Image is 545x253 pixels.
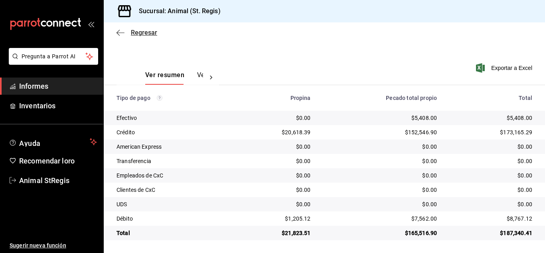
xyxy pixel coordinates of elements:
[117,95,150,101] font: Tipo de pago
[422,158,437,164] font: $0.00
[19,176,69,185] font: Animal StRegis
[422,201,437,207] font: $0.00
[145,71,203,85] div: pestañas de navegación
[422,187,437,193] font: $0.00
[517,158,532,164] font: $0.00
[117,143,162,150] font: American Express
[9,48,98,65] button: Pregunta a Parrot AI
[296,187,311,193] font: $0.00
[517,187,532,193] font: $0.00
[296,201,311,207] font: $0.00
[117,215,133,222] font: Débito
[282,230,311,236] font: $21,823.51
[296,158,311,164] font: $0.00
[422,172,437,179] font: $0.00
[19,139,41,147] font: Ayuda
[145,71,184,79] font: Ver resumen
[491,65,532,71] font: Exportar a Excel
[131,29,157,36] font: Regresar
[117,187,155,193] font: Clientes de CxC
[500,230,532,236] font: $187,340.41
[117,230,130,236] font: Total
[117,29,157,36] button: Regresar
[405,129,437,135] font: $152,546.90
[157,95,162,101] svg: Los pagos realizados con Pay y otras terminales son montos brutos.
[139,7,221,15] font: Sucursal: Animal (St. Regis)
[117,158,151,164] font: Transferencia
[411,215,437,222] font: $7,562.00
[405,230,437,236] font: $165,516.90
[19,157,75,165] font: Recomendar loro
[117,201,127,207] font: UDS
[296,172,311,179] font: $0.00
[197,71,227,79] font: Ver pagos
[117,172,163,179] font: Empleados de CxC
[478,63,532,73] button: Exportar a Excel
[19,82,48,90] font: Informes
[296,143,311,150] font: $0.00
[507,215,532,222] font: $8,767.12
[10,242,66,249] font: Sugerir nueva función
[507,115,532,121] font: $5,408.00
[117,115,137,121] font: Efectivo
[88,21,94,27] button: abrir_cajón_menú
[19,102,55,110] font: Inventarios
[296,115,311,121] font: $0.00
[117,129,135,135] font: Crédito
[386,95,437,101] font: Pecado total propio
[500,129,532,135] font: $173,165.29
[290,95,311,101] font: Propina
[282,129,311,135] font: $20,618.39
[517,172,532,179] font: $0.00
[22,53,76,60] font: Pregunta a Parrot AI
[6,58,98,66] a: Pregunta a Parrot AI
[517,143,532,150] font: $0.00
[519,95,532,101] font: Total
[411,115,437,121] font: $5,408.00
[517,201,532,207] font: $0.00
[285,215,310,222] font: $1,205.12
[422,143,437,150] font: $0.00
